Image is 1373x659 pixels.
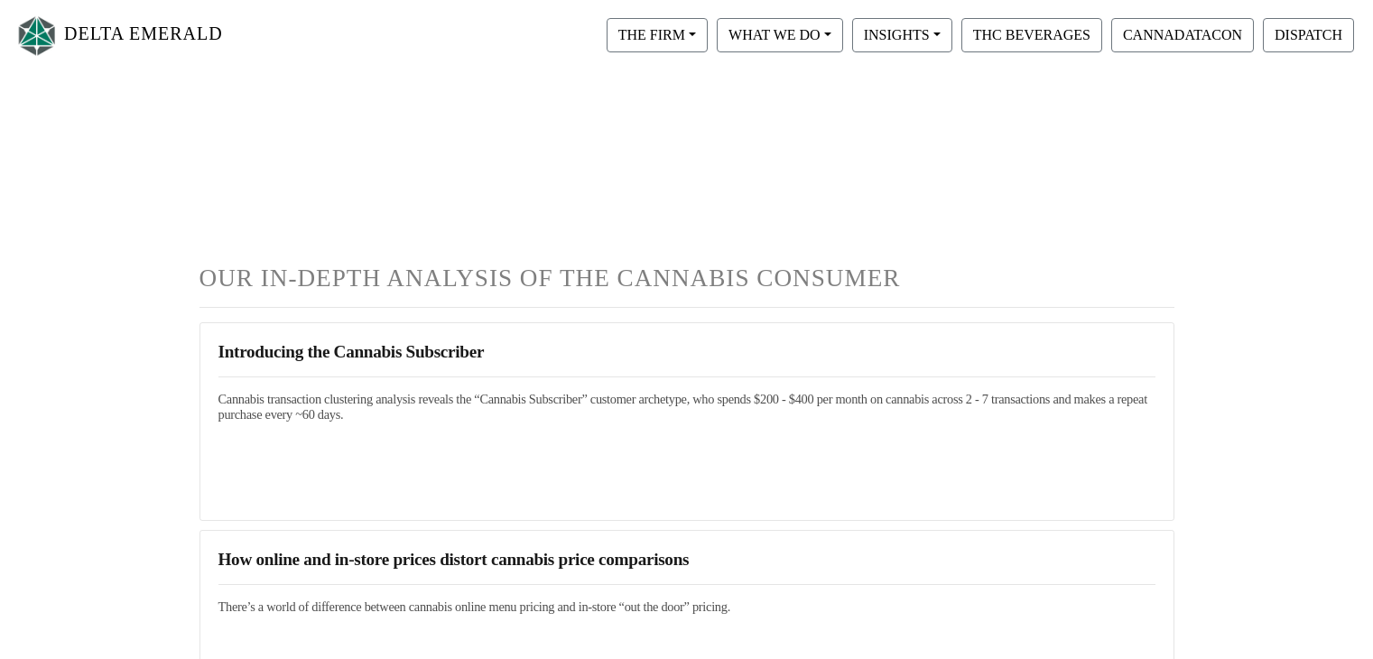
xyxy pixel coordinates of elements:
a: Introducing the Cannabis SubscriberCannabis transaction clustering analysis reveals the “Cannabis... [218,341,1155,423]
a: How online and in-store prices distort cannabis price comparisonsThere’s a world of difference be... [218,549,1155,615]
h3: How online and in-store prices distort cannabis price comparisons [218,549,1155,570]
button: CANNADATACON [1111,18,1254,52]
button: THE FIRM [607,18,708,52]
a: CANNADATACON [1107,26,1258,42]
h1: OUR IN-DEPTH ANALYSIS OF THE CANNABIS CONSUMER [199,264,1174,293]
a: DISPATCH [1258,26,1359,42]
h5: There’s a world of difference between cannabis online menu pricing and in-store “out the door” pr... [218,599,1155,615]
button: THC BEVERAGES [961,18,1102,52]
button: WHAT WE DO [717,18,843,52]
img: Logo [14,12,60,60]
h3: Introducing the Cannabis Subscriber [218,341,1155,362]
h5: Cannabis transaction clustering analysis reveals the “Cannabis Subscriber” customer archetype, wh... [218,392,1155,423]
button: DISPATCH [1263,18,1354,52]
a: THC BEVERAGES [957,26,1107,42]
a: DELTA EMERALD [14,7,223,64]
button: INSIGHTS [852,18,952,52]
